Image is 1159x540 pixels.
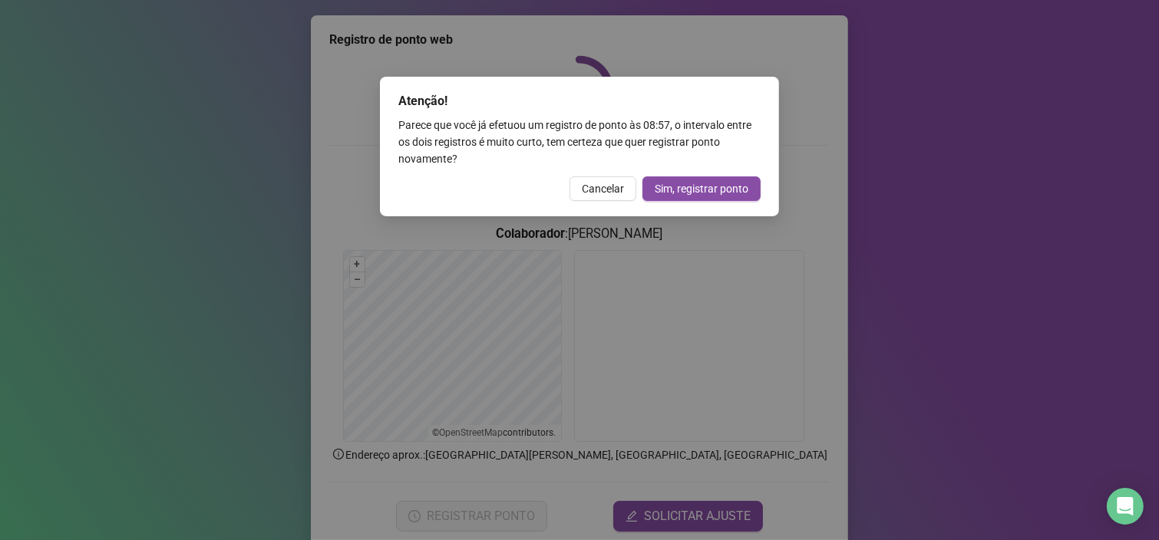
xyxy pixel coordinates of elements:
span: Cancelar [582,180,624,197]
div: Atenção! [398,92,761,110]
div: Open Intercom Messenger [1107,488,1144,525]
span: Sim, registrar ponto [655,180,748,197]
button: Sim, registrar ponto [642,176,761,201]
div: Parece que você já efetuou um registro de ponto às 08:57 , o intervalo entre os dois registros é ... [398,117,761,167]
button: Cancelar [570,176,636,201]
